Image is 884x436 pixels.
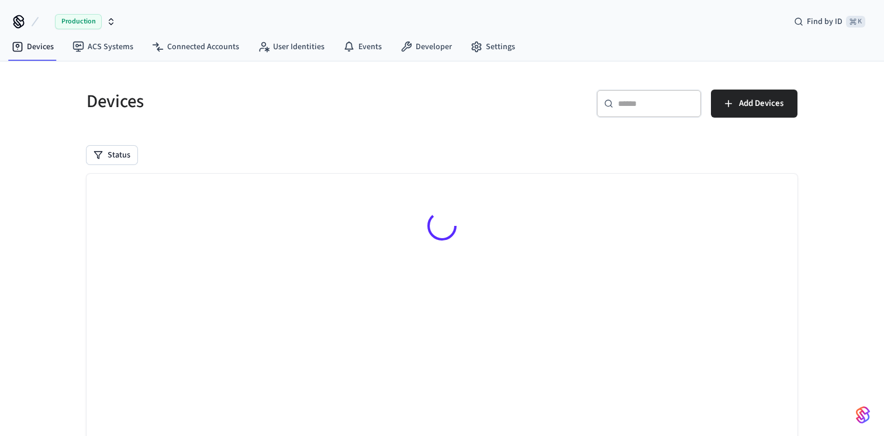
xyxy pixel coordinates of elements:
[711,90,797,118] button: Add Devices
[87,90,435,114] h5: Devices
[55,14,102,29] span: Production
[739,96,783,111] span: Add Devices
[87,146,137,164] button: Status
[461,36,524,57] a: Settings
[785,11,875,32] div: Find by ID⌘ K
[856,406,870,424] img: SeamLogoGradient.69752ec5.svg
[334,36,391,57] a: Events
[248,36,334,57] a: User Identities
[2,36,63,57] a: Devices
[63,36,143,57] a: ACS Systems
[846,16,865,28] span: ⌘ K
[807,16,842,28] span: Find by ID
[143,36,248,57] a: Connected Accounts
[391,36,461,57] a: Developer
